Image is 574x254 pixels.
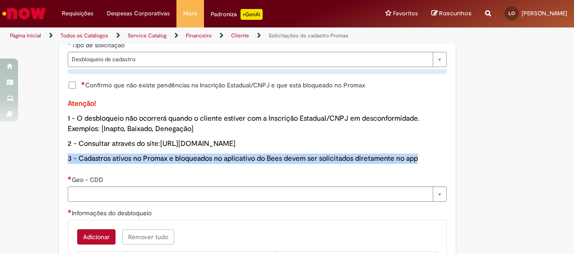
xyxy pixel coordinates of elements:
img: ServiceNow [1,5,47,23]
span: 1 - O desbloqueio não ocorrerá quando o cliente estiver com a Inscrição Estadual/CNPJ em desconfo... [68,114,420,133]
a: Limpar campo Geo - CDD [68,186,447,202]
a: Service Catalog [128,32,167,39]
span: Rascunhos [439,9,472,18]
a: Todos os Catálogos [60,32,108,39]
span: 3 - Cadastros ativos no Promax e bloqueados no aplicativo do Bees devem ser solicitados diretamen... [68,154,418,163]
a: Página inicial [10,32,41,39]
span: Tipo de solicitação [72,41,126,49]
span: Confirmo que não existe pendências na Inscrição Estadual/CNPJ e que está bloqueado no Promax [81,81,365,90]
span: More [183,9,197,18]
span: Despesas Corporativas [107,9,170,18]
div: Padroniza [211,9,263,20]
button: Add a row for Informações do desbloqueio [77,229,116,245]
a: Solicitações de cadastro Promax [268,32,348,39]
span: Informações do desbloqueio [72,209,153,217]
span: Necessários [81,82,85,85]
span: Geo - CDD [72,176,105,184]
span: 2 - Consultar através do site: [68,139,236,148]
span: Necessários [68,209,72,213]
span: LO [509,10,515,16]
span: Desbloqueio de cadastro [72,52,428,67]
span: Requisições [62,9,93,18]
a: [URL][DOMAIN_NAME] [160,139,236,148]
span: Necessários [68,176,72,180]
a: Rascunhos [431,9,472,18]
p: +GenAi [241,9,263,20]
a: Financeiro [186,32,212,39]
ul: Trilhas de página [7,27,376,44]
a: Cliente [231,32,249,39]
span: Atenção! [68,99,96,108]
span: [PERSON_NAME] [522,9,567,17]
span: Favoritos [393,9,418,18]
